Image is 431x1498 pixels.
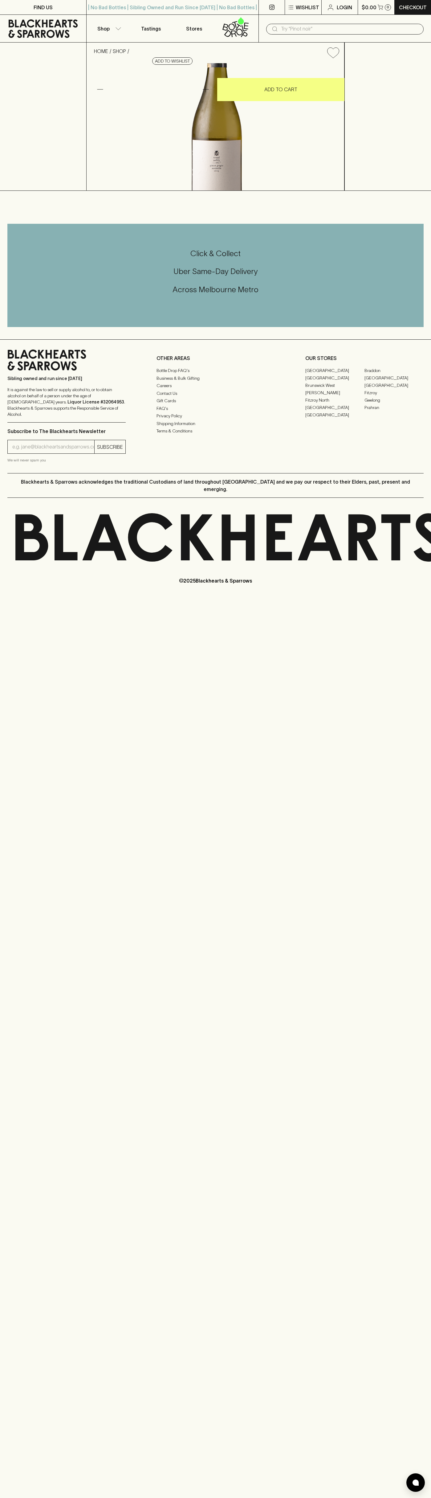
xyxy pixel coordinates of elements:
a: Bottle Drop FAQ's [157,367,275,374]
a: FAQ's [157,405,275,412]
h5: Across Melbourne Metro [7,284,424,295]
button: SUBSCRIBE [95,440,125,453]
button: Add to wishlist [325,45,342,61]
p: FIND US [34,4,53,11]
a: Privacy Policy [157,412,275,420]
p: Wishlist [296,4,319,11]
a: [GEOGRAPHIC_DATA] [364,382,424,389]
a: [GEOGRAPHIC_DATA] [305,374,364,382]
p: Login [337,4,352,11]
p: We will never spam you [7,457,126,463]
h5: Uber Same-Day Delivery [7,266,424,276]
a: Careers [157,382,275,390]
a: Fitzroy North [305,396,364,404]
a: SHOP [113,48,126,54]
a: [GEOGRAPHIC_DATA] [364,374,424,382]
p: ADD TO CART [264,86,297,93]
a: Brunswick West [305,382,364,389]
a: Prahran [364,404,424,411]
a: [PERSON_NAME] [305,389,364,396]
p: SUBSCRIBE [97,443,123,451]
input: Try "Pinot noir" [281,24,419,34]
p: It is against the law to sell or supply alcohol to, or to obtain alcohol on behalf of a person un... [7,387,126,417]
img: 24374.png [89,63,344,190]
p: Stores [186,25,202,32]
a: Contact Us [157,390,275,397]
div: Call to action block [7,224,424,327]
a: Terms & Conditions [157,428,275,435]
a: [GEOGRAPHIC_DATA] [305,404,364,411]
h5: Click & Collect [7,248,424,259]
a: Tastings [129,15,173,42]
p: OUR STORES [305,354,424,362]
p: Checkout [399,4,427,11]
button: Shop [87,15,130,42]
input: e.g. jane@blackheartsandsparrows.com.au [12,442,94,452]
p: Subscribe to The Blackhearts Newsletter [7,428,126,435]
a: Gift Cards [157,397,275,405]
a: Geelong [364,396,424,404]
p: Sibling owned and run since [DATE] [7,375,126,382]
a: Braddon [364,367,424,374]
a: [GEOGRAPHIC_DATA] [305,411,364,419]
button: ADD TO CART [217,78,344,101]
button: Add to wishlist [152,57,193,65]
p: 0 [387,6,389,9]
strong: Liquor License #32064953 [67,399,124,404]
p: OTHER AREAS [157,354,275,362]
p: Tastings [141,25,161,32]
img: bubble-icon [413,1480,419,1486]
a: Business & Bulk Gifting [157,374,275,382]
a: Shipping Information [157,420,275,427]
a: Fitzroy [364,389,424,396]
p: $0.00 [362,4,376,11]
p: Blackhearts & Sparrows acknowledges the traditional Custodians of land throughout [GEOGRAPHIC_DAT... [12,478,419,493]
a: [GEOGRAPHIC_DATA] [305,367,364,374]
p: Shop [97,25,110,32]
a: HOME [94,48,108,54]
a: Stores [173,15,216,42]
